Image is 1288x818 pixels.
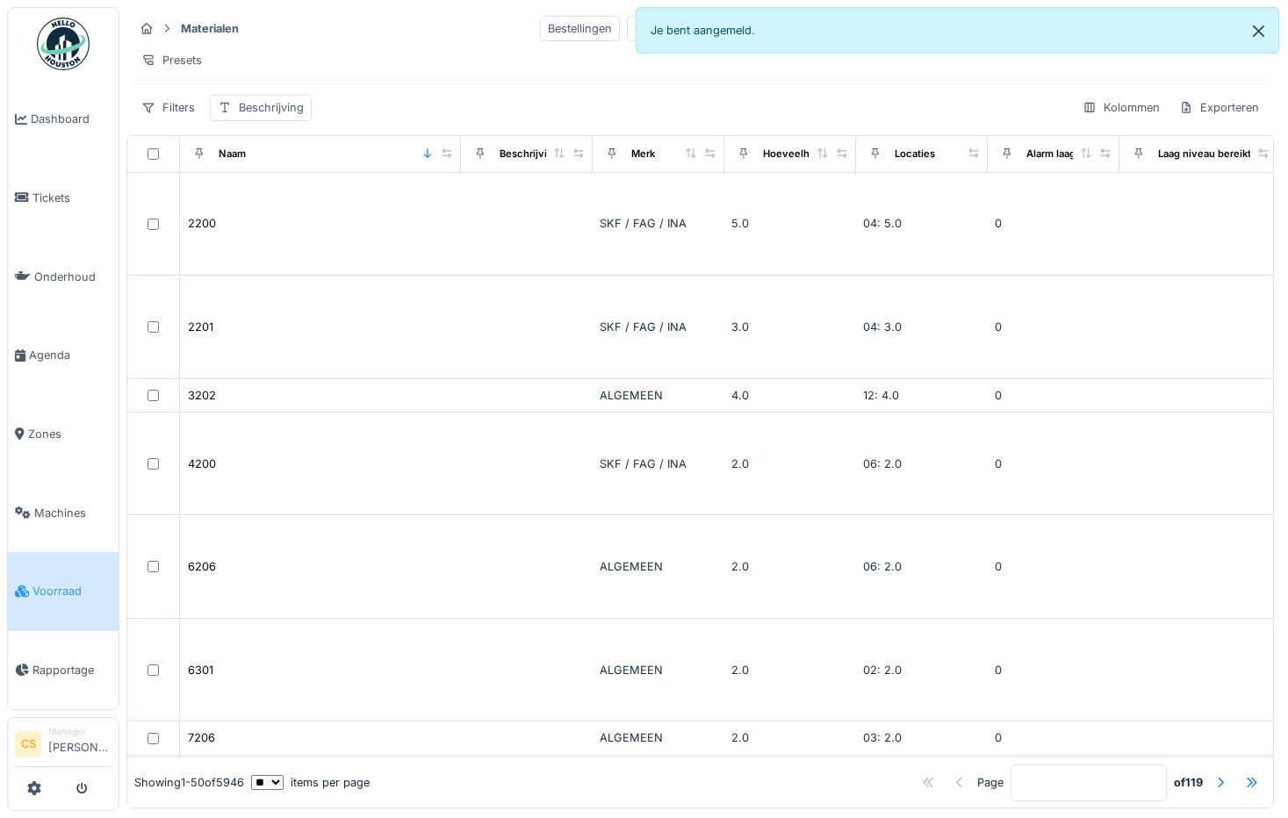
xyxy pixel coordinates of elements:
strong: Materialen [174,20,246,37]
div: 6206 [188,558,216,575]
a: Agenda [8,316,119,395]
span: Zones [28,426,112,442]
a: Dashboard [8,80,119,159]
div: Page [977,774,1004,791]
strong: of 119 [1174,774,1203,791]
div: 3.0 [731,319,849,335]
div: Kolommen [1075,95,1168,120]
a: CS Manager[PERSON_NAME] [15,725,112,767]
span: 04: 5.0 [863,217,902,230]
div: ALGEMEEN [600,558,717,575]
div: items per page [251,774,370,791]
div: Locaties [895,147,935,161]
span: Dashboard [31,111,112,127]
div: SKF / FAG / INA [600,319,717,335]
div: 0 [995,387,1112,404]
div: ALGEMEEN [600,662,717,678]
div: Manager [48,725,112,738]
button: Close [1239,8,1278,54]
div: Hoeveelheid [763,147,824,161]
span: 03: 2.0 [863,731,902,744]
a: Machines [8,473,119,552]
span: 06: 2.0 [863,560,902,573]
div: Exporteren [1171,95,1267,120]
div: 4.0 [731,387,849,404]
a: Zones [8,395,119,474]
span: 04: 3.0 [863,320,902,334]
div: 2.0 [731,662,849,678]
div: Filters [133,95,203,120]
div: Bestellingen [540,16,620,41]
a: Voorraad [8,552,119,631]
span: 12: 4.0 [863,389,899,402]
div: 3202 [188,387,216,404]
div: 0 [995,456,1112,472]
div: 5.0 [731,215,849,232]
li: CS [15,731,41,757]
span: 06: 2.0 [863,457,902,470]
div: 0 [995,319,1112,335]
div: SKF / FAG / INA [600,456,717,472]
span: Voorraad [32,583,112,599]
div: 2.0 [731,456,849,472]
span: 02: 2.0 [863,664,902,677]
div: Beschrijving [500,147,559,161]
div: 2200 [188,215,216,232]
span: Tickets [32,190,112,206]
div: 0 [995,558,1112,575]
div: 4200 [188,456,216,472]
div: 2.0 [731,558,849,575]
div: ALGEMEEN [600,729,717,746]
div: Showing 1 - 50 of 5946 [134,774,244,791]
span: Machines [34,505,112,521]
span: Rapportage [32,662,112,678]
a: Tickets [8,159,119,238]
div: 6301 [188,662,213,678]
div: 7206 [188,729,215,746]
div: 0 [995,729,1112,746]
div: Offertes [627,16,687,41]
li: [PERSON_NAME] [48,725,112,763]
div: ALGEMEEN [600,387,717,404]
div: Je bent aangemeld. [636,7,1280,54]
div: 2201 [188,319,213,335]
a: Rapportage [8,631,119,710]
a: Onderhoud [8,237,119,316]
div: Naam [219,147,246,161]
div: 0 [995,215,1112,232]
div: 0 [995,662,1112,678]
div: Merk [631,147,655,161]
div: SKF / FAG / INA [600,215,717,232]
span: Agenda [29,347,112,363]
div: Beschrijving [239,99,304,116]
div: Presets [133,47,210,73]
div: 2.0 [731,729,849,746]
span: Onderhoud [34,269,112,285]
div: Alarm laag niveau [1026,147,1111,161]
img: Badge_color-CXgf-gQk.svg [37,18,90,70]
div: Laag niveau bereikt? [1158,147,1256,161]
